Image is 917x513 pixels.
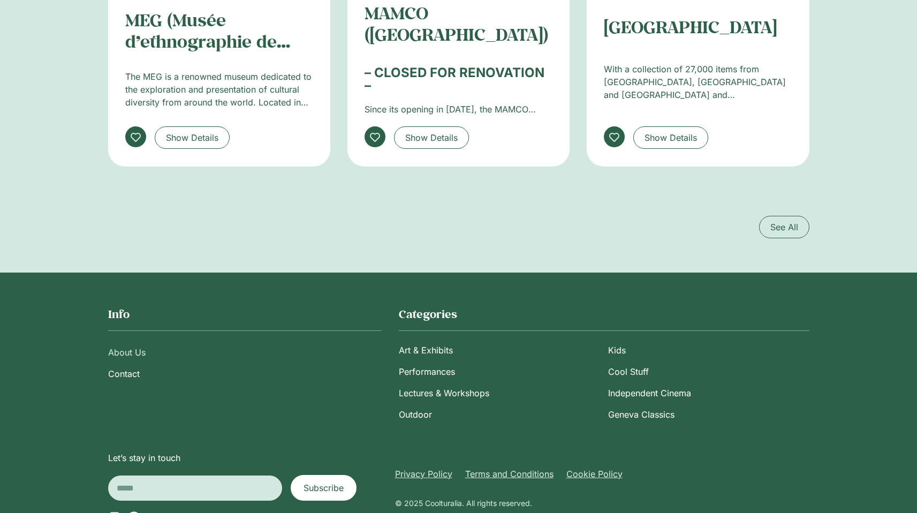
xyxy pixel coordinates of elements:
[399,382,600,404] a: Lectures & Workshops
[608,340,809,361] a: Kids
[465,467,554,480] a: Terms and Conditions
[395,467,452,480] a: Privacy Policy
[365,2,548,46] a: MAMCO ([GEOGRAPHIC_DATA])
[155,126,230,149] a: Show Details
[108,342,382,363] a: About Us
[395,467,809,480] nav: Menu
[604,16,777,38] a: [GEOGRAPHIC_DATA]
[125,70,313,109] p: The MEG is a renowned museum dedicated to the exploration and presentation of cultural diversity ...
[399,404,600,425] a: Outdoor
[108,342,382,384] nav: Menu
[645,131,697,144] span: Show Details
[405,131,458,144] span: Show Details
[394,126,469,149] a: Show Details
[365,103,552,116] p: Since its opening in [DATE], the MAMCO Geneva (Musée d’art moderne et contemporain) has staged 45...
[399,340,809,425] nav: Menu
[108,451,384,464] p: Let’s stay in touch
[395,497,809,509] div: © 2025 Coolturalia. All rights reserved.
[365,66,552,92] h2: – CLOSED FOR RENOVATION –
[633,126,708,149] a: Show Details
[608,404,809,425] a: Geneva Classics
[399,340,600,361] a: Art & Exhibits
[399,361,600,382] a: Performances
[604,63,792,101] p: With a collection of 27,000 items from [GEOGRAPHIC_DATA], [GEOGRAPHIC_DATA] and [GEOGRAPHIC_DATA]...
[566,467,623,480] a: Cookie Policy
[166,131,218,144] span: Show Details
[108,307,382,322] h2: Info
[108,475,357,501] form: New Form
[125,9,304,74] a: MEG (Musée d’ethnographie de [GEOGRAPHIC_DATA])
[770,221,798,233] span: See All
[759,216,809,238] a: See All
[608,382,809,404] a: Independent Cinema
[608,361,809,382] a: Cool Stuff
[304,481,344,494] span: Subscribe
[108,363,382,384] a: Contact
[291,475,357,501] button: Subscribe
[399,307,809,322] h2: Categories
